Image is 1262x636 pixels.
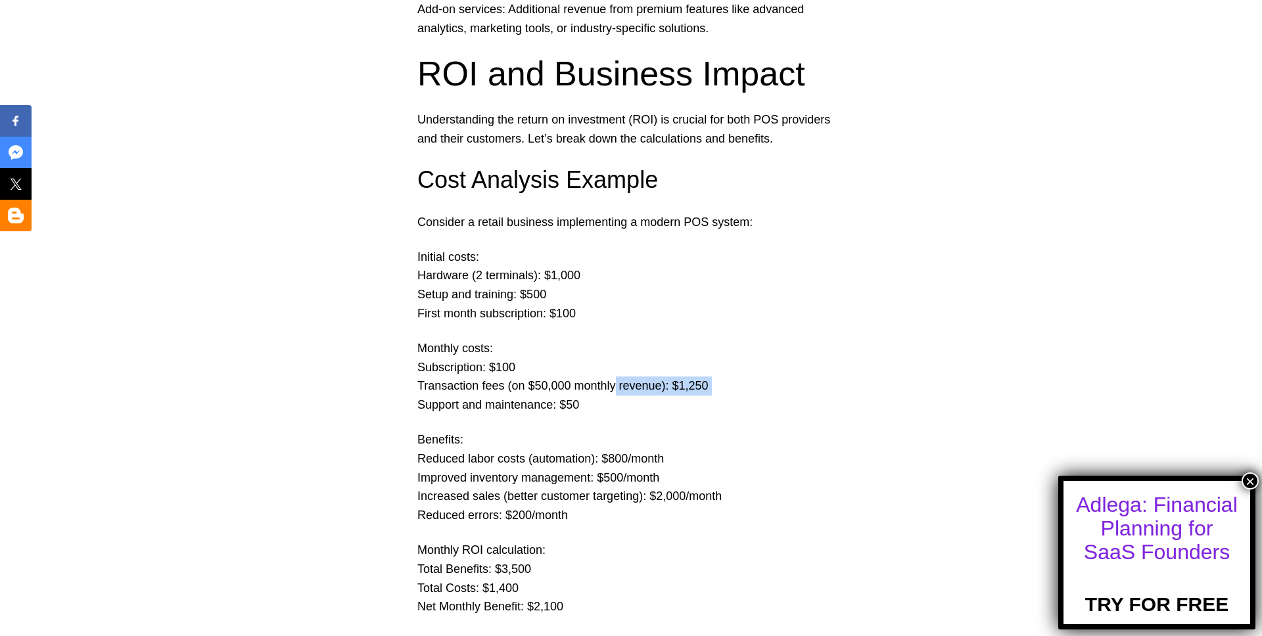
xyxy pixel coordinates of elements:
[417,110,845,148] p: Understanding the return on investment (ROI) is crucial for both POS providers and their customer...
[417,213,845,232] p: Consider a retail business implementing a modern POS system:
[1075,493,1238,564] div: Adlega: Financial Planning for SaaS Founders
[417,53,845,94] h2: ROI and Business Impact
[1242,472,1259,489] button: Close
[1085,571,1228,616] a: TRY FOR FREE
[417,430,845,525] p: Benefits: Reduced labor costs (automation): $800/month Improved inventory management: $500/month ...
[417,248,845,323] p: Initial costs: Hardware (2 terminals): $1,000 Setup and training: $500 First month subscription: ...
[417,541,845,616] p: Monthly ROI calculation: Total Benefits: $3,500 Total Costs: $1,400 Net Monthly Benefit: $2,100
[417,164,845,196] h3: Cost Analysis Example
[417,339,845,415] p: Monthly costs: Subscription: $100 Transaction fees (on $50,000 monthly revenue): $1,250 Support a...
